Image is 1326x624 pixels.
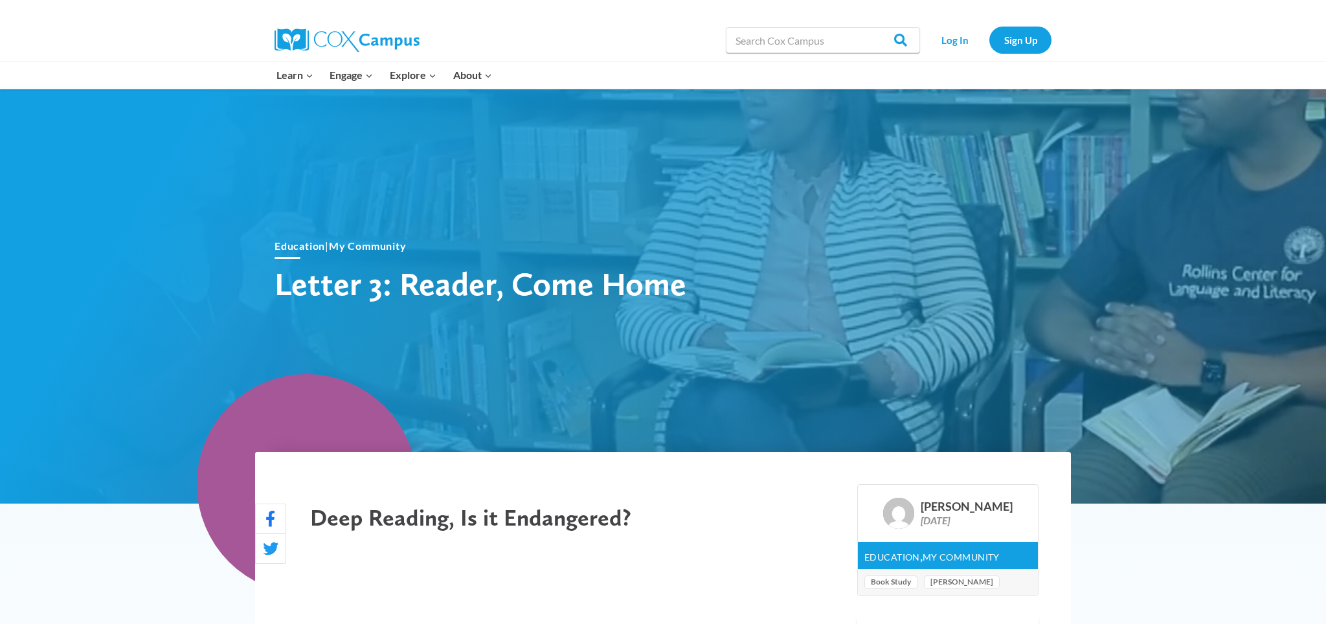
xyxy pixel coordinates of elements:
nav: Secondary Navigation [927,27,1051,53]
span: About [453,67,492,84]
span: Explore [390,67,436,84]
div: [DATE] [921,514,1013,526]
a: Education [275,240,325,252]
a: Education [864,552,920,563]
a: My Community [329,240,407,252]
span: | [275,240,407,252]
input: Search Cox Campus [726,27,920,53]
a: Book Study [864,575,917,590]
a: My Community [923,552,1000,563]
h2: Deep Reading, Is it Endangered? [310,504,763,531]
span: Learn [276,67,313,84]
span: Engage [330,67,373,84]
a: Sign Up [989,27,1051,53]
h1: Letter 3: Reader, Come Home [275,264,728,303]
a: Log In [927,27,983,53]
img: Cox Campus [275,28,420,52]
nav: Primary Navigation [268,61,500,89]
a: [PERSON_NAME] [924,575,1000,590]
div: [PERSON_NAME] [921,500,1013,514]
div: , [858,542,1038,569]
